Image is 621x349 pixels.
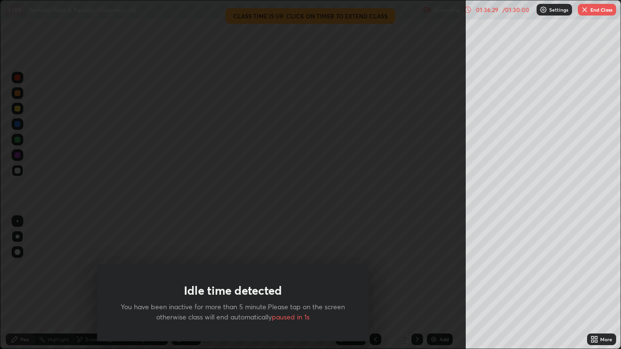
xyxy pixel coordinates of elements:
div: / 01:30:00 [501,7,531,13]
p: Settings [549,7,568,12]
span: paused in 1s [272,312,310,321]
img: class-settings-icons [539,6,547,14]
p: You have been inactive for more than 5 minute.Please tap on the screen otherwise class will end a... [120,301,345,322]
h1: Idle time detected [184,284,282,298]
img: end-class-cross [581,6,588,14]
div: More [600,337,612,342]
div: 01:36:29 [474,7,501,13]
button: End Class [578,4,616,16]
